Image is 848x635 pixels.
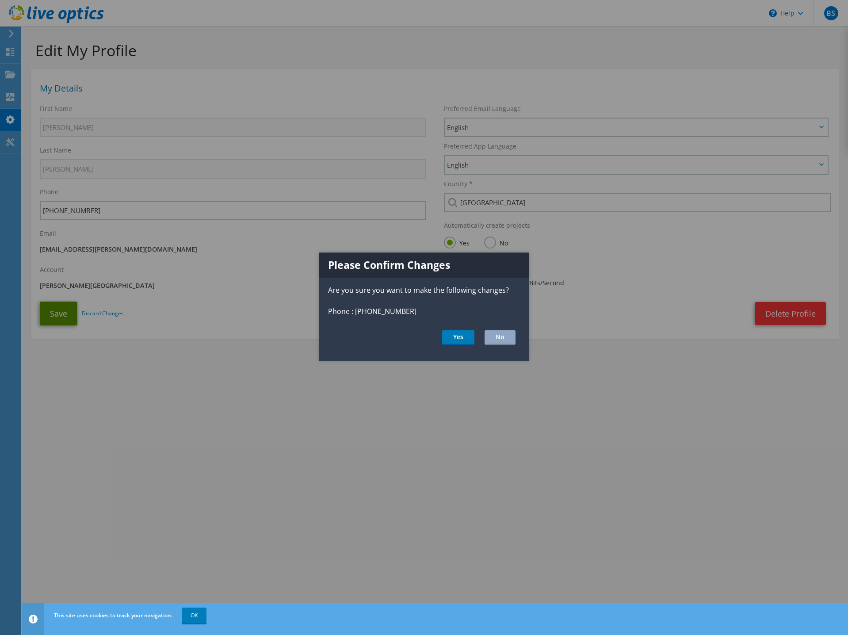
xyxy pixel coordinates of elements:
h1: Please Confirm Changes [319,253,529,278]
span: This site uses cookies to track your navigation. [54,612,172,619]
p: Phone : [PHONE_NUMBER] [319,306,529,317]
button: No [485,330,516,345]
a: OK [182,608,206,624]
p: Are you sure you want to make the following changes? [319,285,529,296]
button: Yes [442,330,474,345]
